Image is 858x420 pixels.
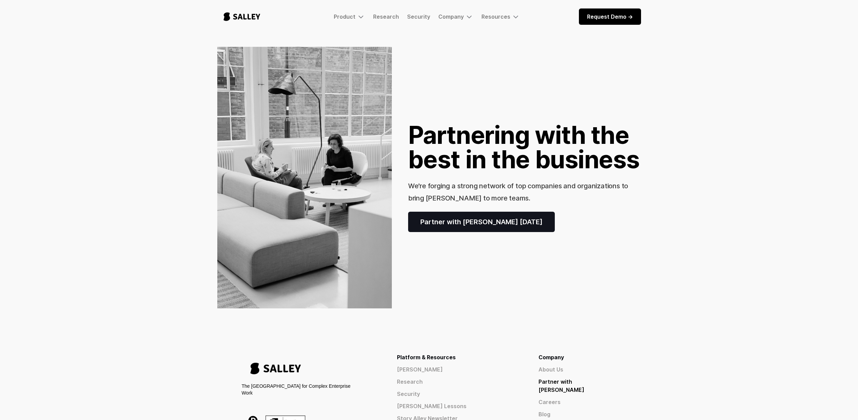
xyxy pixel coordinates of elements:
[579,8,641,25] a: Request Demo ->
[397,365,514,374] a: [PERSON_NAME]
[397,378,514,386] a: Research
[438,13,464,20] div: Company
[408,212,555,232] a: Partner with [PERSON_NAME] [DATE]
[407,13,430,20] a: Security
[397,353,514,361] div: Platform & Resources
[373,13,399,20] a: Research
[242,383,353,396] div: The [GEOGRAPHIC_DATA] for Complex Enterprise Work
[217,5,267,28] a: home
[397,402,514,410] a: [PERSON_NAME] Lessons
[538,398,617,406] a: Careers
[538,365,617,374] a: About Us
[538,353,617,361] div: Company
[408,123,641,172] h1: Partnering with the best in the business
[438,13,473,21] div: Company
[397,390,514,398] a: Security
[334,13,365,21] div: Product
[481,13,520,21] div: Resources
[334,13,355,20] div: Product
[538,378,617,394] a: Partner with [PERSON_NAME]
[538,410,617,418] a: Blog
[481,13,510,20] div: Resources
[408,182,628,202] h3: We're forging a strong network of top companies and organizations to bring [PERSON_NAME] to more ...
